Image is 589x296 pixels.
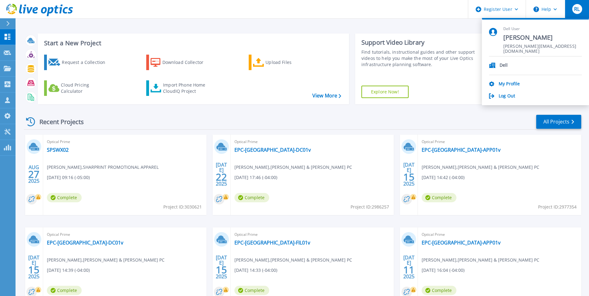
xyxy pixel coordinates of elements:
[574,7,580,11] span: RL
[28,267,39,272] span: 15
[500,63,508,69] p: Dell
[28,172,39,177] span: 27
[499,93,515,99] a: Log Out
[234,164,352,171] span: [PERSON_NAME] , [PERSON_NAME] & [PERSON_NAME] PC
[47,240,123,246] a: EPC-[GEOGRAPHIC_DATA]-DC01v
[44,80,113,96] a: Cloud Pricing Calculator
[47,164,159,171] span: [PERSON_NAME] , SHARPRINT PROMOTIONAL APPAREL
[47,174,90,181] span: [DATE] 09:16 (-05:00)
[215,256,227,278] div: [DATE] 2025
[265,56,315,69] div: Upload Files
[234,138,390,145] span: Optical Prime
[536,115,581,129] a: All Projects
[312,93,341,99] a: View More
[47,147,69,153] a: SPSWX02
[499,81,520,87] a: My Profile
[403,256,415,278] div: [DATE] 2025
[162,56,212,69] div: Download Collector
[422,257,539,263] span: [PERSON_NAME] , [PERSON_NAME] & [PERSON_NAME] PC
[24,114,92,129] div: Recent Projects
[28,163,40,186] div: AUG 2025
[216,174,227,180] span: 22
[403,163,415,186] div: [DATE] 2025
[351,204,389,210] span: Project ID: 2986257
[422,164,539,171] span: [PERSON_NAME] , [PERSON_NAME] & [PERSON_NAME] PC
[47,267,90,274] span: [DATE] 14:39 (-04:00)
[234,240,310,246] a: EPC-[GEOGRAPHIC_DATA]-FIL01v
[234,147,311,153] a: EPC-[GEOGRAPHIC_DATA]-DC01v
[61,82,111,94] div: Cloud Pricing Calculator
[422,267,464,274] span: [DATE] 16:04 (-04:00)
[163,204,202,210] span: Project ID: 3030621
[503,34,582,42] span: [PERSON_NAME]
[361,86,409,98] a: Explore Now!
[44,55,113,70] a: Request a Collection
[538,204,577,210] span: Project ID: 2977354
[234,193,269,202] span: Complete
[234,257,352,263] span: [PERSON_NAME] , [PERSON_NAME] & [PERSON_NAME] PC
[361,49,477,68] div: Find tutorials, instructional guides and other support videos to help you make the most of your L...
[422,138,578,145] span: Optical Prime
[422,193,456,202] span: Complete
[234,267,277,274] span: [DATE] 14:33 (-04:00)
[361,38,477,47] div: Support Video Library
[422,147,501,153] a: EPC-[GEOGRAPHIC_DATA]-APP01v
[422,174,464,181] span: [DATE] 14:42 (-04:00)
[44,40,341,47] h3: Start a New Project
[422,231,578,238] span: Optical Prime
[403,267,415,272] span: 11
[216,267,227,272] span: 15
[215,163,227,186] div: [DATE] 2025
[503,44,582,50] span: [PERSON_NAME][EMAIL_ADDRESS][DOMAIN_NAME]
[47,138,203,145] span: Optical Prime
[422,240,501,246] a: EPC-[GEOGRAPHIC_DATA]-APP01v
[403,174,415,180] span: 15
[47,286,82,295] span: Complete
[47,257,165,263] span: [PERSON_NAME] , [PERSON_NAME] & [PERSON_NAME] PC
[503,26,582,32] span: Dell User
[234,231,390,238] span: Optical Prime
[146,55,215,70] a: Download Collector
[47,193,82,202] span: Complete
[62,56,111,69] div: Request a Collection
[234,174,277,181] span: [DATE] 17:46 (-04:00)
[422,286,456,295] span: Complete
[234,286,269,295] span: Complete
[47,231,203,238] span: Optical Prime
[249,55,318,70] a: Upload Files
[28,256,40,278] div: [DATE] 2025
[163,82,211,94] div: Import Phone Home CloudIQ Project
